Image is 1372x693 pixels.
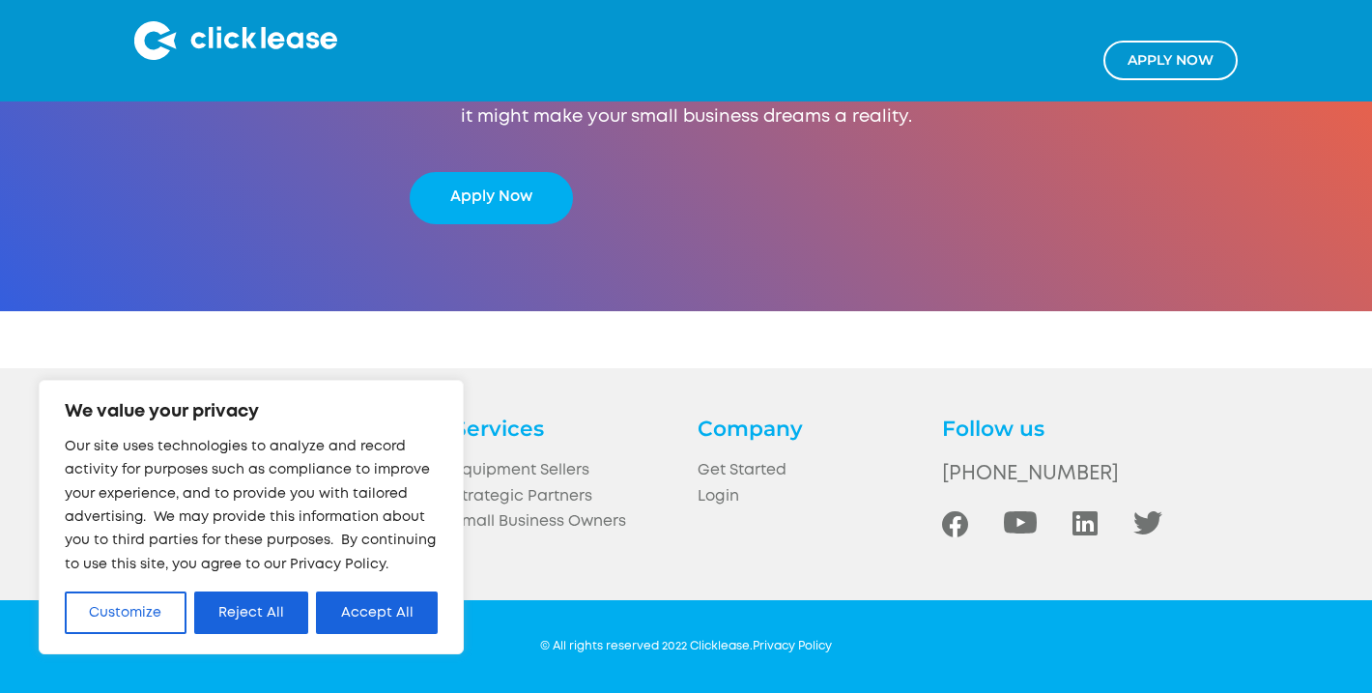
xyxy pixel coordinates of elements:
[942,458,1163,491] a: [PHONE_NUMBER]
[65,592,186,634] button: Customize
[753,641,832,651] a: Privacy Policy
[65,400,438,423] p: We value your privacy
[698,458,919,483] a: Get Started
[39,380,464,654] div: We value your privacy
[194,592,309,634] button: Reject All
[134,21,337,60] img: Clicklease logo
[1103,41,1238,80] a: Apply NOw
[453,484,674,509] a: Strategic Partners
[1133,511,1162,534] img: Twitter Social Icon
[942,415,1163,443] h4: Follow us
[316,592,438,634] button: Accept All
[698,415,919,443] h4: Company
[698,484,919,509] a: Login
[1004,511,1036,534] img: Youtube Social Icon
[410,172,573,224] a: Apply Now
[453,415,674,443] h4: Services
[942,511,968,537] img: Facebook Social icon
[453,458,674,483] a: Equipment Sellers
[1072,511,1098,535] img: LinkedIn Social Icon
[453,509,674,534] a: Small Business Owners
[540,638,832,655] div: © All rights reserved 2022 Clicklease.
[65,441,436,570] span: Our site uses technologies to analyze and record activity for purposes such as compliance to impr...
